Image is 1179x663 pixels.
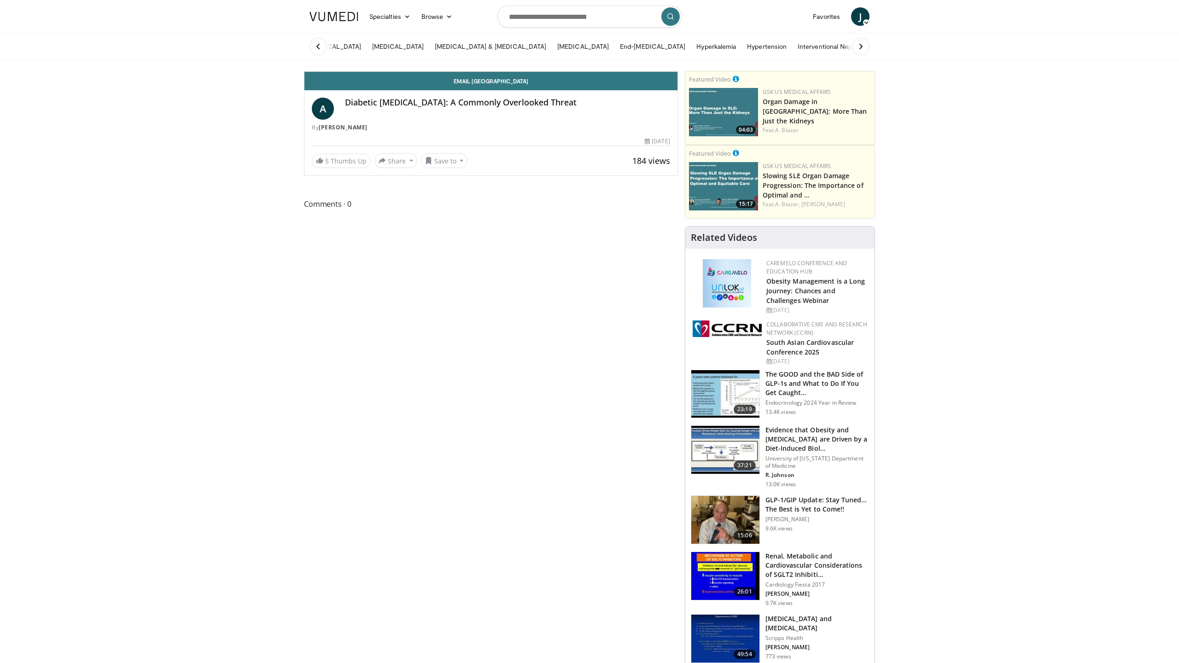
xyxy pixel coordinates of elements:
button: Share [374,153,417,168]
span: 15:17 [736,200,756,208]
video-js: Video Player [304,71,677,72]
img: 756cb5e3-da60-49d4-af2c-51c334342588.150x105_q85_crop-smart_upscale.jpg [691,370,759,418]
img: 53591b2a-b107-489b-8d45-db59bb710304.150x105_q85_crop-smart_upscale.jpg [691,426,759,474]
a: 04:03 [689,88,758,136]
img: e91ec583-8f54-4b52-99b4-be941cf021de.png.150x105_q85_crop-smart_upscale.jpg [689,88,758,136]
span: 23:19 [734,405,756,414]
a: Obesity Management is a Long Journey: Chances and Challenges Webinar [766,277,865,305]
p: 13.0K views [765,481,796,488]
small: Featured Video [689,75,731,83]
button: Save to [421,153,468,168]
a: 23:19 The GOOD and the BAD Side of GLP-1s and What to Do If You Get Caught… Endocrinology 2024 Ye... [691,370,869,419]
p: Cardiology Fiesta 2017 [765,581,869,588]
a: 37:21 Evidence that Obesity and [MEDICAL_DATA] are Driven by a Diet-Induced Biol… University of [... [691,425,869,488]
a: Email [GEOGRAPHIC_DATA] [304,72,677,90]
div: [DATE] [766,306,867,314]
span: 184 views [632,155,670,166]
img: efec6ed8-09fa-455a-805e-472f0453db5a.150x105_q85_crop-smart_upscale.jpg [691,552,759,600]
a: Hypertension [741,37,792,56]
p: [PERSON_NAME] [765,516,869,523]
p: Endocrinology 2024 Year in Review [765,399,869,407]
span: 04:03 [736,126,756,134]
a: A [312,98,334,120]
a: 26:01 Renal, Metabolic and Cardiovascular Considerations of SGLT2 Inhibiti… Cardiology Fiesta 201... [691,552,869,607]
div: [DATE] [645,137,670,145]
span: 26:01 [734,587,756,596]
a: End-[MEDICAL_DATA] [614,37,691,56]
p: 773 views [765,653,791,660]
h3: Evidence that Obesity and [MEDICAL_DATA] are Driven by a Diet-Induced Biol… [765,425,869,453]
a: CaReMeLO Conference and Education Hub [766,259,847,275]
a: A. Blazer [775,126,799,134]
a: Hyperkalemia [691,37,741,56]
input: Search topics, interventions [497,6,682,28]
a: Organ Damage in [GEOGRAPHIC_DATA]: More Than Just the Kidneys [763,97,867,125]
a: Favorites [807,7,846,26]
p: 9.6K views [765,525,793,532]
div: Feat. [763,200,871,209]
h3: [MEDICAL_DATA] and [MEDICAL_DATA] [765,614,869,633]
span: 5 [325,157,329,165]
a: GSK US Medical Affairs [763,88,831,96]
img: 3d1c5e88-6f42-4970-9524-3b1039299965.150x105_q85_crop-smart_upscale.jpg [691,615,759,663]
div: Feat. [763,126,871,134]
img: 45df64a9-a6de-482c-8a90-ada250f7980c.png.150x105_q85_autocrop_double_scale_upscale_version-0.2.jpg [703,259,751,308]
span: 49:54 [734,650,756,659]
a: [MEDICAL_DATA] [367,37,429,56]
a: 15:06 GLP-1/GIP Update: Stay Tuned... The Best is Yet to Come!! [PERSON_NAME] 9.6K views [691,495,869,544]
span: 15:06 [734,531,756,540]
a: J [851,7,870,26]
a: South Asian Cardiovascular Conference 2025 [766,338,854,356]
a: A. Blazer, [775,200,800,208]
img: VuMedi Logo [309,12,358,21]
p: 9.7K views [765,599,793,607]
a: 15:17 [689,162,758,210]
span: 37:21 [734,461,756,470]
a: Specialties [364,7,416,26]
img: 5685c73f-c468-4b34-bc26-a89a3dc2dd16.150x105_q85_crop-smart_upscale.jpg [691,496,759,544]
p: 13.4K views [765,408,796,416]
a: [MEDICAL_DATA] & [MEDICAL_DATA] [429,37,552,56]
p: [PERSON_NAME] [765,590,869,598]
p: Scripps Health [765,634,869,642]
a: Slowing SLE Organ Damage Progression: The Importance of Optimal and … [763,171,864,199]
div: [DATE] [766,357,867,366]
small: Featured Video [689,149,731,157]
a: [PERSON_NAME] [319,123,368,131]
p: [PERSON_NAME] [765,644,869,651]
a: [PERSON_NAME] [801,200,845,208]
h3: GLP-1/GIP Update: Stay Tuned... The Best is Yet to Come!! [765,495,869,514]
a: Interventional Nephrology [792,37,880,56]
h3: The GOOD and the BAD Side of GLP-1s and What to Do If You Get Caught… [765,370,869,397]
div: By [312,123,670,132]
a: Browse [416,7,458,26]
p: University of [US_STATE] Department of Medicine [765,455,869,470]
a: 49:54 [MEDICAL_DATA] and [MEDICAL_DATA] Scripps Health [PERSON_NAME] 773 views [691,614,869,663]
a: Collaborative CME and Research Network (CCRN) [766,320,867,337]
p: R. Johnson [765,471,869,479]
img: dff207f3-9236-4a51-a237-9c7125d9f9ab.png.150x105_q85_crop-smart_upscale.jpg [689,162,758,210]
h4: Related Videos [691,232,757,243]
img: a04ee3ba-8487-4636-b0fb-5e8d268f3737.png.150x105_q85_autocrop_double_scale_upscale_version-0.2.png [693,320,762,337]
a: GSK US Medical Affairs [763,162,831,170]
a: [MEDICAL_DATA] [552,37,614,56]
h3: Renal, Metabolic and Cardiovascular Considerations of SGLT2 Inhibiti… [765,552,869,579]
h4: Diabetic [MEDICAL_DATA]: A Commonly Overlooked Threat [345,98,670,108]
span: Comments 0 [304,198,678,210]
a: 5 Thumbs Up [312,154,371,168]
